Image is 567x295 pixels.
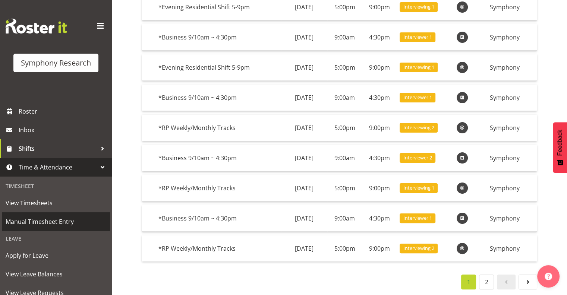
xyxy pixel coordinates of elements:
[487,235,537,261] td: Symphony
[487,24,537,51] td: Symphony
[327,85,362,111] td: 9:00am
[155,175,281,202] td: *RP Weekly/Monthly Tracks
[487,85,537,111] td: Symphony
[362,24,397,51] td: 4:30pm
[6,250,106,261] span: Apply for Leave
[327,235,362,261] td: 5:00pm
[327,205,362,232] td: 9:00am
[403,94,432,101] span: Interviewer 1
[403,124,434,131] span: Interviewing 2
[155,145,281,171] td: *Business 9/10am ~ 4:30pm
[487,175,537,202] td: Symphony
[362,54,397,81] td: 9:00pm
[403,215,432,222] span: Interviewer 1
[479,275,494,289] a: 2
[557,130,563,156] span: Feedback
[362,205,397,232] td: 4:30pm
[487,115,537,141] td: Symphony
[553,122,567,173] button: Feedback - Show survey
[362,175,397,202] td: 9:00pm
[2,212,110,231] a: Manual Timesheet Entry
[2,231,110,246] div: Leave
[545,273,552,280] img: help-xxl-2.png
[19,106,108,117] span: Roster
[19,162,97,173] span: Time & Attendance
[281,235,327,261] td: [DATE]
[281,145,327,171] td: [DATE]
[2,265,110,283] a: View Leave Balances
[155,85,281,111] td: *Business 9/10am ~ 4:30pm
[362,115,397,141] td: 9:00pm
[362,85,397,111] td: 4:30pm
[403,64,434,71] span: Interviewing 1
[403,3,434,10] span: Interviewing 1
[403,184,434,191] span: Interviewing 1
[2,246,110,265] a: Apply for Leave
[327,115,362,141] td: 5:00pm
[19,143,97,154] span: Shifts
[155,54,281,81] td: *Evening Residential Shift 5-9pm
[2,178,110,194] div: Timesheet
[487,145,537,171] td: Symphony
[155,205,281,232] td: *Business 9/10am ~ 4:30pm
[362,145,397,171] td: 4:30pm
[487,205,537,232] td: Symphony
[21,57,91,69] div: Symphony Research
[281,24,327,51] td: [DATE]
[19,124,108,136] span: Inbox
[155,24,281,51] td: *Business 9/10am ~ 4:30pm
[6,197,106,209] span: View Timesheets
[6,269,106,280] span: View Leave Balances
[6,19,67,34] img: Rosterit website logo
[281,205,327,232] td: [DATE]
[403,34,432,41] span: Interviewer 1
[6,216,106,227] span: Manual Timesheet Entry
[327,175,362,202] td: 5:00pm
[155,115,281,141] td: *RP Weekly/Monthly Tracks
[281,54,327,81] td: [DATE]
[362,235,397,261] td: 9:00pm
[327,54,362,81] td: 5:00pm
[281,175,327,202] td: [DATE]
[403,154,432,161] span: Interviewer 2
[155,235,281,261] td: *RP Weekly/Monthly Tracks
[327,145,362,171] td: 9:00am
[403,245,434,252] span: Interviewing 2
[281,115,327,141] td: [DATE]
[327,24,362,51] td: 9:00am
[2,194,110,212] a: View Timesheets
[487,54,537,81] td: Symphony
[281,85,327,111] td: [DATE]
